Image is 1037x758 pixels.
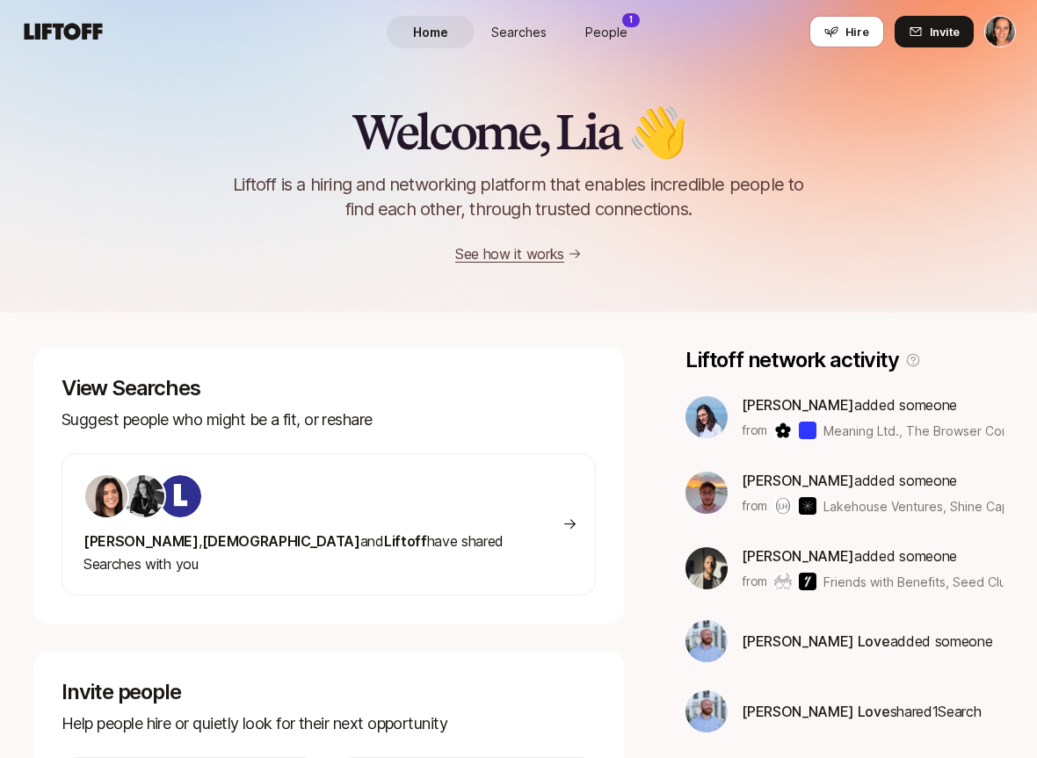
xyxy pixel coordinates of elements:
[455,245,564,263] a: See how it works
[685,348,898,372] p: Liftoff network activity
[742,632,889,650] span: [PERSON_NAME] Love
[202,532,360,550] span: [DEMOGRAPHIC_DATA]
[742,547,854,565] span: [PERSON_NAME]
[62,408,596,432] p: Suggest people who might be a fit, or reshare
[799,573,816,590] img: Seed Club
[685,547,728,589] img: 318e5d3d_b654_46dc_b918_bcb3f7c51db9.jpg
[199,532,202,550] span: ,
[387,16,475,48] a: Home
[629,13,633,26] p: 1
[930,23,960,40] span: Invite
[742,420,767,441] p: from
[685,690,728,733] img: b72c8261_0d4d_4a50_aadc_a05c176bc497.jpg
[475,16,562,48] a: Searches
[491,23,547,41] span: Searches
[122,475,164,517] img: e4106609_49c2_46c4_bd1b_35880d361c05.jpg
[774,422,792,439] img: Meaning Ltd.
[384,532,427,550] span: Liftoff
[85,475,127,517] img: 71d7b91d_d7cb_43b4_a7ea_a9b2f2cc6e03.jpg
[83,532,199,550] span: [PERSON_NAME]
[774,497,792,515] img: Lakehouse Ventures
[742,495,767,516] p: from
[360,532,384,550] span: and
[413,23,448,41] span: Home
[352,105,685,158] h2: Welcome, Lia 👋
[62,680,596,704] p: Invite people
[742,396,854,414] span: [PERSON_NAME]
[685,620,728,662] img: b72c8261_0d4d_4a50_aadc_a05c176bc497.jpg
[799,497,816,515] img: Shine Capital
[984,16,1016,47] button: Lia Siebert
[742,703,889,720] span: [PERSON_NAME] Love
[685,396,728,438] img: 3b21b1e9_db0a_4655_a67f_ab9b1489a185.jpg
[895,16,974,47] button: Invite
[985,17,1015,47] img: Lia Siebert
[685,472,728,514] img: ACg8ocJgLS4_X9rs-p23w7LExaokyEoWgQo9BGx67dOfttGDosg=s160-c
[204,172,833,221] p: Liftoff is a hiring and networking platform that enables incredible people to find each other, th...
[742,700,981,723] p: shared 1 Search
[809,16,884,47] button: Hire
[742,472,854,489] span: [PERSON_NAME]
[83,532,504,573] span: have shared Searches with you
[845,23,869,40] span: Hire
[742,469,1004,492] p: added someone
[799,422,816,439] img: The Browser Company
[742,393,1004,416] p: added someone
[159,475,201,517] img: ACg8ocKIuO9-sklR2KvA8ZVJz4iZ_g9wtBiQREC3t8A94l4CTg=s160-c
[742,630,992,653] p: added someone
[62,711,596,736] p: Help people hire or quietly look for their next opportunity
[62,376,596,401] p: View Searches
[742,571,767,592] p: from
[562,16,650,48] a: People1
[585,23,627,41] span: People
[774,573,792,590] img: Friends with Benefits
[742,545,1004,567] p: added someone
